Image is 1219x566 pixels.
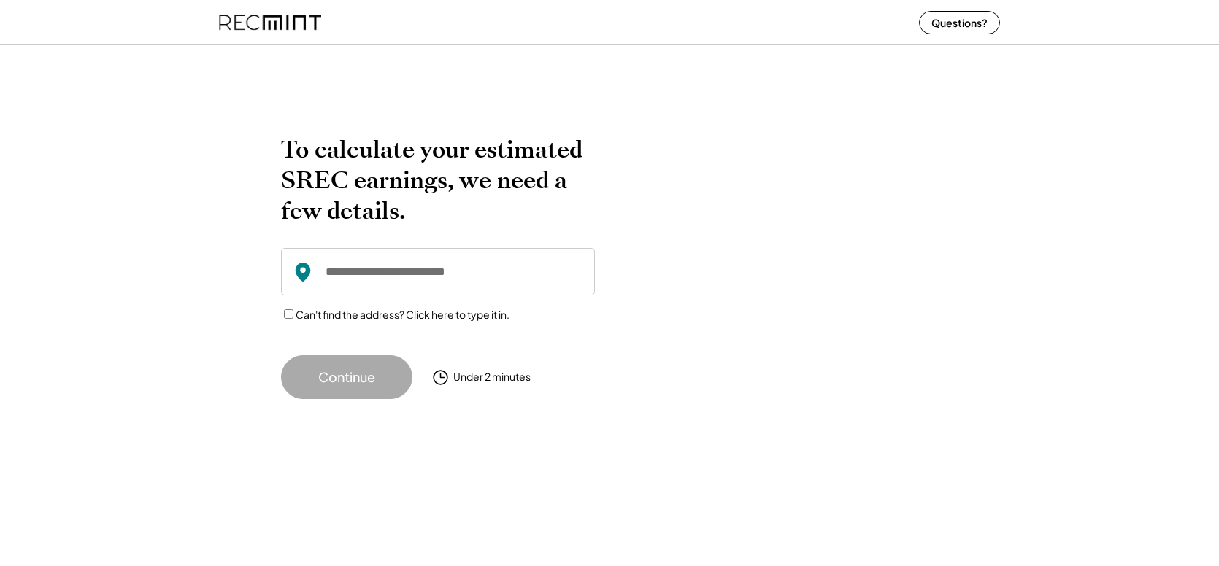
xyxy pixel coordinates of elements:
[631,134,916,368] img: yH5BAEAAAAALAAAAAABAAEAAAIBRAA7
[281,134,595,226] h2: To calculate your estimated SREC earnings, we need a few details.
[219,3,321,42] img: recmint-logotype%403x%20%281%29.jpeg
[453,370,531,384] div: Under 2 minutes
[919,11,1000,34] button: Questions?
[281,355,412,399] button: Continue
[296,308,509,321] label: Can't find the address? Click here to type it in.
